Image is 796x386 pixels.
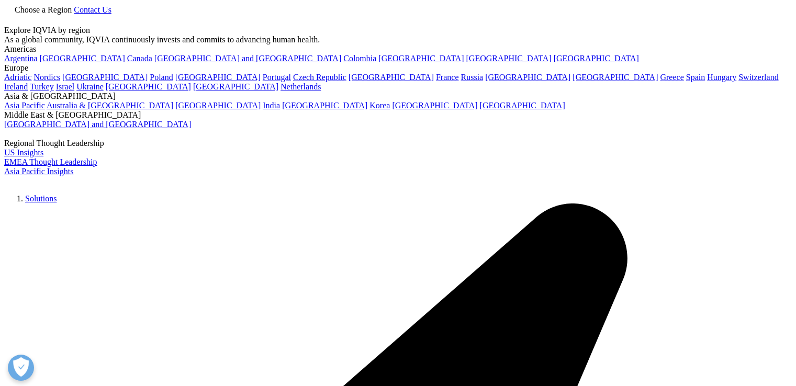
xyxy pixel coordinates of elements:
a: [GEOGRAPHIC_DATA] [106,82,191,91]
a: [GEOGRAPHIC_DATA] [392,101,477,110]
button: Open Preferences [8,355,34,381]
a: [GEOGRAPHIC_DATA] [175,73,261,82]
a: Adriatic [4,73,31,82]
a: Portugal [263,73,291,82]
a: [GEOGRAPHIC_DATA] [480,101,565,110]
div: Explore IQVIA by region [4,26,792,35]
a: Korea [369,101,390,110]
div: Europe [4,63,792,73]
a: Netherlands [281,82,321,91]
a: Switzerland [738,73,778,82]
a: Czech Republic [293,73,346,82]
a: [GEOGRAPHIC_DATA] [62,73,148,82]
a: Poland [150,73,173,82]
a: US Insights [4,148,43,157]
a: Canada [127,54,152,63]
a: France [436,73,459,82]
div: Americas [4,44,792,54]
a: Turkey [30,82,54,91]
a: [GEOGRAPHIC_DATA] [378,54,464,63]
a: [GEOGRAPHIC_DATA] and [GEOGRAPHIC_DATA] [154,54,341,63]
a: Solutions [25,194,57,203]
div: Middle East & [GEOGRAPHIC_DATA] [4,110,792,120]
a: EMEA Thought Leadership [4,157,97,166]
a: Ireland [4,82,28,91]
a: Argentina [4,54,38,63]
div: Asia & [GEOGRAPHIC_DATA] [4,92,792,101]
a: [GEOGRAPHIC_DATA] [349,73,434,82]
a: Asia Pacific Insights [4,167,73,176]
a: [GEOGRAPHIC_DATA] and [GEOGRAPHIC_DATA] [4,120,191,129]
a: Israel [56,82,75,91]
a: Colombia [343,54,376,63]
a: Spain [686,73,705,82]
a: [GEOGRAPHIC_DATA] [485,73,570,82]
a: [GEOGRAPHIC_DATA] [573,73,658,82]
a: Nordics [33,73,60,82]
a: Ukraine [76,82,104,91]
div: Regional Thought Leadership [4,139,792,148]
a: Greece [660,73,683,82]
a: Hungary [707,73,736,82]
a: [GEOGRAPHIC_DATA] [554,54,639,63]
a: [GEOGRAPHIC_DATA] [466,54,552,63]
a: [GEOGRAPHIC_DATA] [282,101,367,110]
a: India [263,101,280,110]
a: [GEOGRAPHIC_DATA] [193,82,278,91]
a: Australia & [GEOGRAPHIC_DATA] [47,101,173,110]
div: As a global community, IQVIA continuously invests and commits to advancing human health. [4,35,792,44]
a: Asia Pacific [4,101,45,110]
a: Russia [461,73,484,82]
a: [GEOGRAPHIC_DATA] [175,101,261,110]
a: Contact Us [74,5,111,14]
a: [GEOGRAPHIC_DATA] [40,54,125,63]
span: Choose a Region [15,5,72,14]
